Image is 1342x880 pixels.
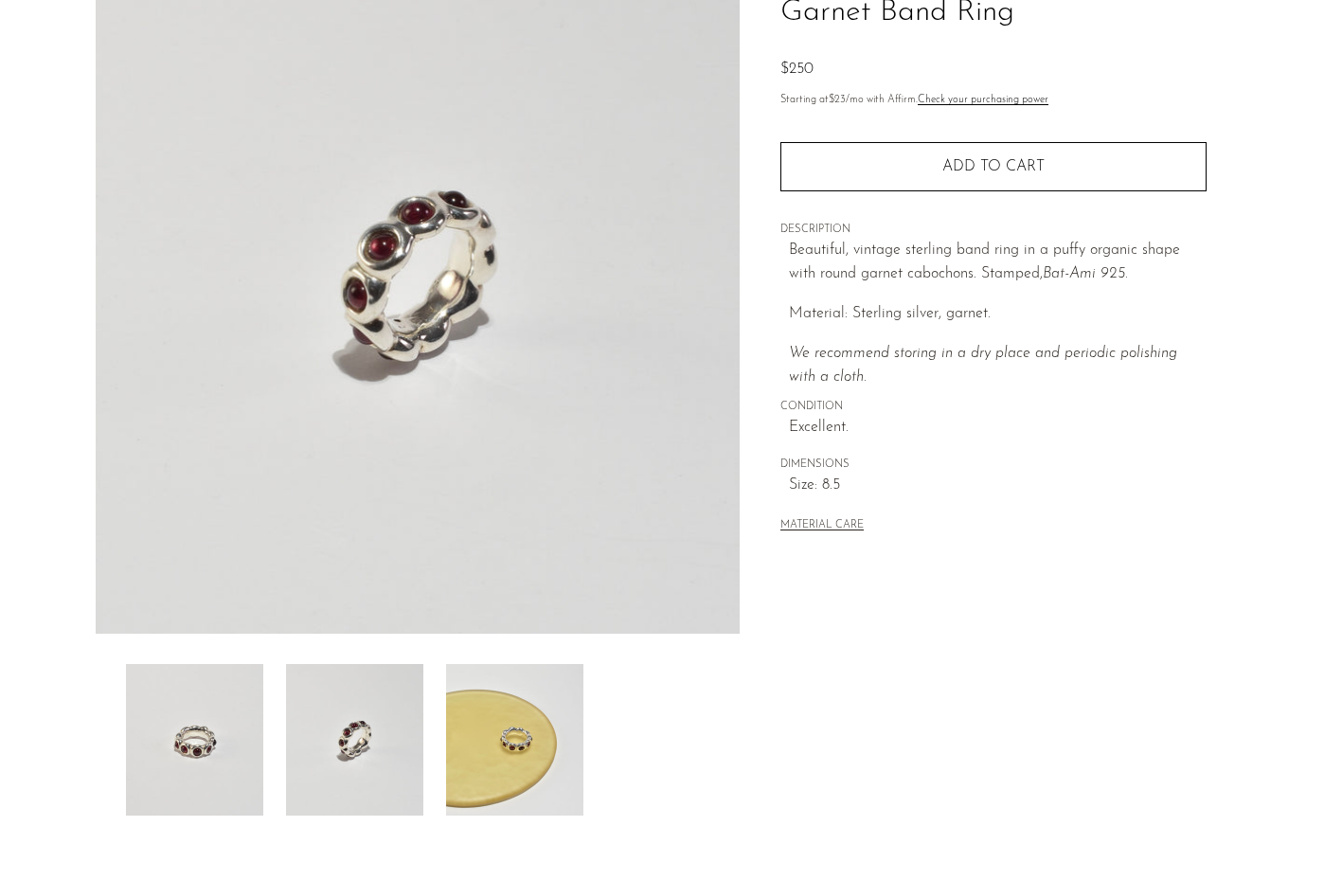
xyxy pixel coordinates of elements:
[829,95,846,105] span: $23
[286,664,423,816] img: Garnet Band Ring
[789,474,1207,498] span: Size: 8.5
[780,142,1207,191] button: Add to cart
[780,457,1207,474] span: DIMENSIONS
[789,302,1207,327] p: Material: Sterling silver, garnet.
[780,399,1207,416] span: CONDITION
[446,664,583,816] img: Garnet Band Ring
[942,158,1045,176] span: Add to cart
[918,95,1048,105] a: Check your purchasing power - Learn more about Affirm Financing (opens in modal)
[126,664,263,816] img: Garnet Band Ring
[1043,266,1128,281] em: Bat-Ami 925.
[789,239,1207,287] p: Beautiful, vintage sterling band ring in a puffy organic shape with round garnet cabochons. Stamped,
[780,62,814,77] span: $250
[780,92,1207,109] p: Starting at /mo with Affirm.
[780,222,1207,239] span: DESCRIPTION
[789,416,1207,440] span: Excellent.
[780,519,864,533] button: MATERIAL CARE
[789,346,1177,386] em: We recommend storing in a dry place and periodic polishing with a cloth.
